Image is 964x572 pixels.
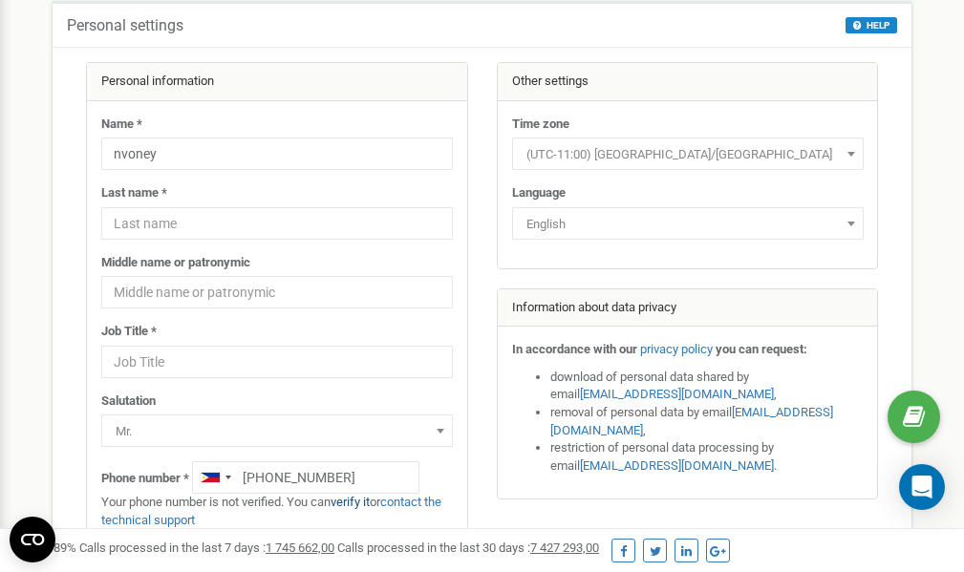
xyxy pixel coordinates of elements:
[79,540,334,555] span: Calls processed in the last 7 days :
[101,116,142,134] label: Name *
[101,495,441,527] a: contact the technical support
[550,405,833,437] a: [EMAIL_ADDRESS][DOMAIN_NAME]
[498,289,878,328] div: Information about data privacy
[101,207,453,240] input: Last name
[519,211,857,238] span: English
[498,63,878,101] div: Other settings
[87,63,467,101] div: Personal information
[512,184,566,202] label: Language
[101,184,167,202] label: Last name *
[101,470,189,488] label: Phone number *
[716,342,807,356] strong: you can request:
[101,414,453,447] span: Mr.
[580,458,774,473] a: [EMAIL_ADDRESS][DOMAIN_NAME]
[108,418,446,445] span: Mr.
[512,116,569,134] label: Time zone
[193,462,237,493] div: Telephone country code
[101,254,250,272] label: Middle name or patronymic
[101,392,156,411] label: Salutation
[266,540,334,555] u: 1 745 662,00
[512,138,864,170] span: (UTC-11:00) Pacific/Midway
[101,323,157,341] label: Job Title *
[10,517,55,562] button: Open CMP widget
[101,138,453,170] input: Name
[331,495,370,509] a: verify it
[67,17,183,34] h5: Personal settings
[640,342,713,356] a: privacy policy
[101,346,453,378] input: Job Title
[530,540,599,555] u: 7 427 293,00
[101,494,453,529] p: Your phone number is not verified. You can or
[519,141,857,168] span: (UTC-11:00) Pacific/Midway
[337,540,599,555] span: Calls processed in the last 30 days :
[101,276,453,308] input: Middle name or patronymic
[550,439,864,475] li: restriction of personal data processing by email .
[512,207,864,240] span: English
[846,17,897,33] button: HELP
[550,369,864,404] li: download of personal data shared by email ,
[512,342,637,356] strong: In accordance with our
[192,461,419,494] input: +1-800-555-55-55
[899,464,945,510] div: Open Intercom Messenger
[550,404,864,439] li: removal of personal data by email ,
[580,387,774,401] a: [EMAIL_ADDRESS][DOMAIN_NAME]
